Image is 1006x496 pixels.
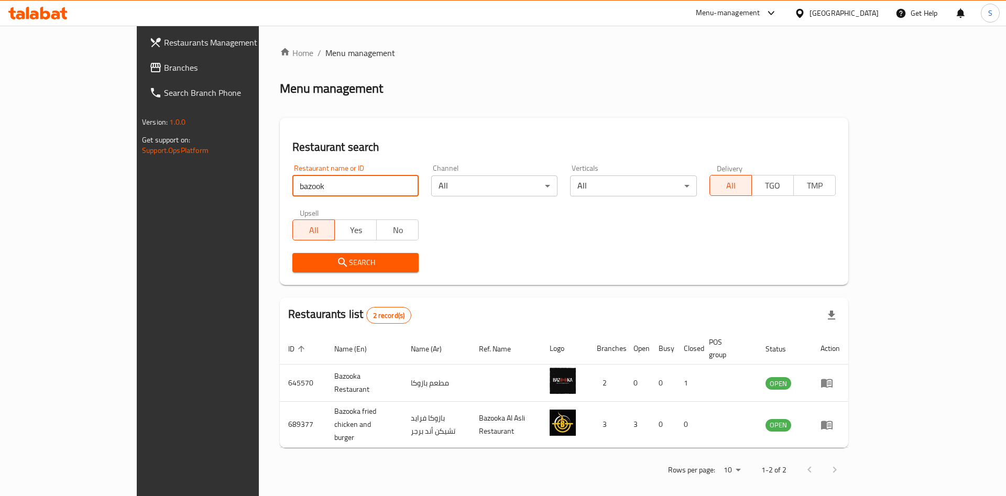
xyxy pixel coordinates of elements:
td: 0 [675,402,701,448]
button: Search [292,253,419,272]
a: Support.OpsPlatform [142,144,209,157]
label: Upsell [300,209,319,216]
td: مطعم بازوكا [402,365,471,402]
span: Restaurants Management [164,36,297,49]
span: Branches [164,61,297,74]
td: Bazooka Al Asli Restaurant [471,402,541,448]
h2: Menu management [280,80,383,97]
button: Yes [334,219,377,240]
th: Open [625,333,650,365]
span: Name (Ar) [411,343,455,355]
p: Rows per page: [668,464,715,477]
img: Bazooka Restaurant [550,368,576,394]
span: Search [301,256,410,269]
td: 3 [625,402,650,448]
div: All [431,175,557,196]
div: Rows per page: [719,462,745,478]
td: 2 [588,365,625,402]
nav: breadcrumb [280,47,848,59]
label: Delivery [717,164,743,172]
img: Bazooka fried chicken and burger [550,410,576,436]
td: Bazooka fried chicken and burger [326,402,402,448]
button: All [709,175,752,196]
span: No [381,223,414,238]
span: POS group [709,336,745,361]
span: OPEN [766,378,791,390]
p: 1-2 of 2 [761,464,786,477]
div: [GEOGRAPHIC_DATA] [810,7,879,19]
button: TGO [751,175,794,196]
a: Search Branch Phone [141,80,305,105]
td: Bazooka Restaurant [326,365,402,402]
span: All [714,178,748,193]
span: 1.0.0 [169,115,185,129]
div: Export file [819,303,844,328]
button: No [376,219,419,240]
span: Status [766,343,800,355]
div: Total records count [366,307,412,324]
th: Action [812,333,848,365]
td: 0 [650,402,675,448]
span: Yes [339,223,373,238]
td: بازوكا فرايد تشيكن أند برجر [402,402,471,448]
td: 3 [588,402,625,448]
span: TGO [756,178,790,193]
div: Menu [821,377,840,389]
div: Menu [821,418,840,431]
th: Closed [675,333,701,365]
span: Search Branch Phone [164,86,297,99]
th: Branches [588,333,625,365]
span: TMP [798,178,832,193]
table: enhanced table [280,333,848,448]
h2: Restaurants list [288,306,411,324]
a: Restaurants Management [141,30,305,55]
a: Branches [141,55,305,80]
span: Name (En) [334,343,380,355]
div: All [570,175,696,196]
div: OPEN [766,377,791,390]
input: Search for restaurant name or ID.. [292,175,419,196]
span: All [297,223,331,238]
td: 1 [675,365,701,402]
span: Menu management [325,47,395,59]
span: Ref. Name [479,343,524,355]
span: Get support on: [142,133,190,147]
td: 0 [650,365,675,402]
div: Menu-management [696,7,760,19]
span: ID [288,343,308,355]
button: TMP [793,175,836,196]
span: 2 record(s) [367,311,411,321]
td: 0 [625,365,650,402]
span: OPEN [766,419,791,431]
h2: Restaurant search [292,139,836,155]
span: S [988,7,992,19]
th: Logo [541,333,588,365]
li: / [318,47,321,59]
th: Busy [650,333,675,365]
span: Version: [142,115,168,129]
button: All [292,219,335,240]
div: OPEN [766,419,791,432]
